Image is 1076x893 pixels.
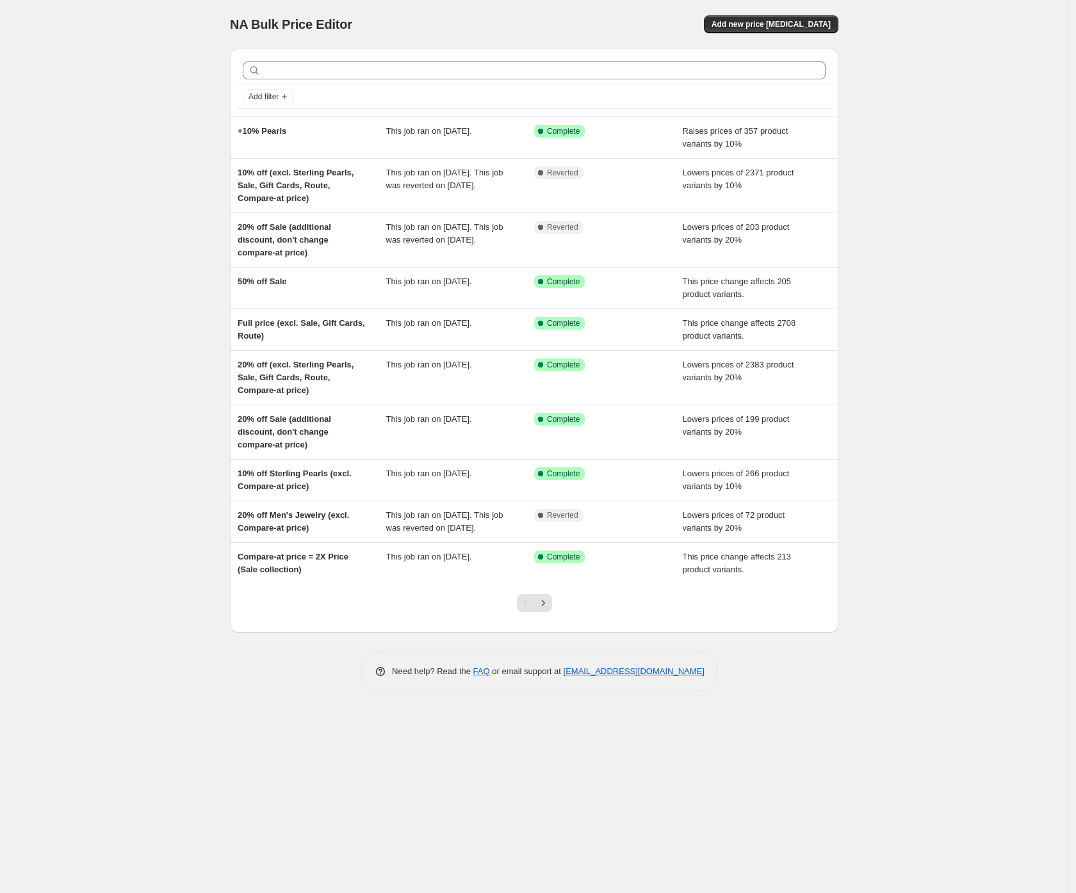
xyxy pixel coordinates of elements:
[683,414,790,437] span: Lowers prices of 199 product variants by 20%
[712,19,831,29] span: Add new price [MEDICAL_DATA]
[386,168,503,190] span: This job ran on [DATE]. This job was reverted on [DATE].
[547,469,580,479] span: Complete
[238,510,349,533] span: 20% off Men's Jewelry (excl. Compare-at price)
[683,168,794,190] span: Lowers prices of 2371 product variants by 10%
[547,168,578,178] span: Reverted
[490,666,564,676] span: or email support at
[564,666,705,676] a: [EMAIL_ADDRESS][DOMAIN_NAME]
[249,92,279,102] span: Add filter
[386,552,472,561] span: This job ran on [DATE].
[547,318,580,328] span: Complete
[238,469,352,491] span: 10% off Sterling Pearls (excl. Compare-at price)
[473,666,490,676] a: FAQ
[386,510,503,533] span: This job ran on [DATE]. This job was reverted on [DATE].
[230,17,352,31] span: NA Bulk Price Editor
[386,222,503,245] span: This job ran on [DATE]. This job was reverted on [DATE].
[547,126,580,136] span: Complete
[683,469,790,491] span: Lowers prices of 266 product variants by 10%
[386,469,472,478] span: This job ran on [DATE].
[238,360,354,395] span: 20% off (excl. Sterling Pearls, Sale, Gift Cards, Route, Compare-at price)
[683,510,785,533] span: Lowers prices of 72 product variants by 20%
[683,277,792,299] span: This price change affects 205 product variants.
[386,318,472,328] span: This job ran on [DATE].
[238,277,287,286] span: 50% off Sale
[238,126,286,136] span: +10% Pearls
[238,318,365,341] span: Full price (excl. Sale, Gift Cards, Route)
[238,222,331,257] span: 20% off Sale (additional discount, don't change compare-at price)
[547,360,580,370] span: Complete
[683,552,792,574] span: This price change affects 213 product variants.
[547,222,578,232] span: Reverted
[386,414,472,424] span: This job ran on [DATE].
[386,277,472,286] span: This job ran on [DATE].
[547,414,580,424] span: Complete
[517,594,552,612] nav: Pagination
[704,15,838,33] button: Add new price [MEDICAL_DATA]
[547,552,580,562] span: Complete
[534,594,552,612] button: Next
[683,360,794,382] span: Lowers prices of 2383 product variants by 20%
[547,277,580,287] span: Complete
[392,666,473,676] span: Need help? Read the
[238,414,331,449] span: 20% off Sale (additional discount, don't change compare-at price)
[238,168,354,203] span: 10% off (excl. Sterling Pearls, Sale, Gift Cards, Route, Compare-at price)
[683,126,788,149] span: Raises prices of 357 product variants by 10%
[683,222,790,245] span: Lowers prices of 203 product variants by 20%
[238,552,348,574] span: Compare-at price = 2X Price (Sale collection)
[386,360,472,369] span: This job ran on [DATE].
[547,510,578,520] span: Reverted
[386,126,472,136] span: This job ran on [DATE].
[683,318,796,341] span: This price change affects 2708 product variants.
[243,89,294,104] button: Add filter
